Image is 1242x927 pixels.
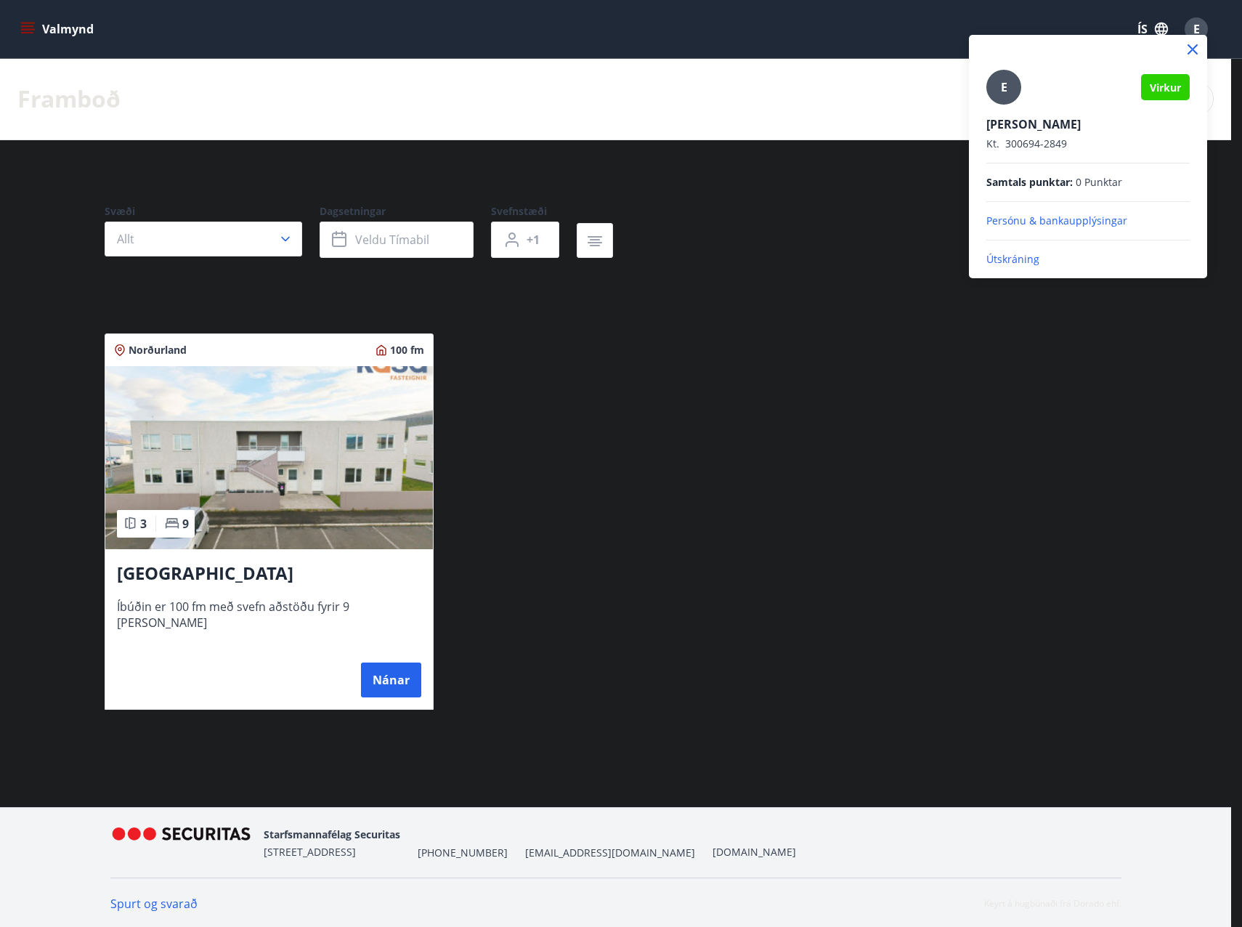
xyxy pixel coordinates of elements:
[1001,79,1007,95] span: E
[986,137,999,150] span: Kt.
[986,137,1190,151] p: 300694-2849
[1150,81,1181,94] span: Virkur
[986,175,1073,190] span: Samtals punktar :
[986,252,1190,267] p: Útskráning
[1076,175,1122,190] span: 0 Punktar
[986,214,1190,228] p: Persónu & bankaupplýsingar
[986,116,1190,132] p: [PERSON_NAME]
